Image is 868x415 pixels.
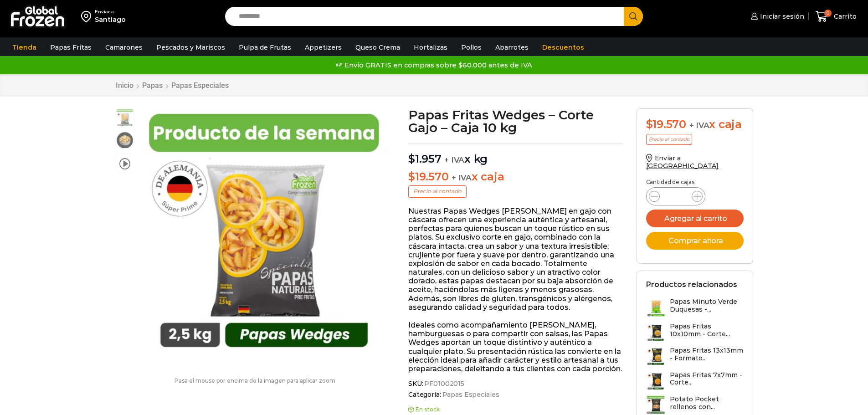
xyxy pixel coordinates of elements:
p: Nuestras Papas Wedges [PERSON_NAME] en gajo con cáscara ofrecen una experiencia auténtica y artes... [408,207,623,312]
div: Santiago [95,15,126,24]
h3: Papas Minuto Verde Duquesas -... [670,298,744,313]
bdi: 19.570 [408,170,448,183]
a: Appetizers [300,39,346,56]
a: Papas [142,81,163,90]
span: + IVA [689,121,709,130]
a: 0 Carrito [813,6,859,27]
a: Papas Fritas [46,39,96,56]
h2: Productos relacionados [646,280,737,289]
a: Queso Crema [351,39,405,56]
a: Potato Pocket rellenos con... [646,395,744,415]
p: Precio al contado [646,134,692,145]
a: Papas Especiales [171,81,229,90]
p: Pasa el mouse por encima de la imagen para aplicar zoom [115,378,395,384]
bdi: 19.570 [646,118,686,131]
p: Cantidad de cajas [646,179,744,185]
a: Papas Fritas 13x13mm - Formato... [646,347,744,366]
a: Descuentos [538,39,589,56]
h1: Papas Fritas Wedges – Corte Gajo – Caja 10 kg [408,108,623,134]
a: Inicio [115,81,134,90]
a: Iniciar sesión [749,7,804,26]
span: $ [408,152,415,165]
h3: Papas Fritas 13x13mm - Formato... [670,347,744,362]
span: Carrito [832,12,857,21]
span: + IVA [444,155,464,164]
span: 0 [824,10,832,17]
span: PF01002015 [423,380,464,388]
span: + IVA [452,173,472,182]
a: Abarrotes [491,39,533,56]
button: Comprar ahora [646,232,744,250]
input: Product quantity [667,190,684,203]
div: x caja [646,118,744,131]
nav: Breadcrumb [115,81,229,90]
bdi: 1.957 [408,152,442,165]
div: Enviar a [95,9,126,15]
a: Pulpa de Frutas [234,39,296,56]
button: Search button [624,7,643,26]
p: En stock [408,406,623,413]
a: Papas Minuto Verde Duquesas -... [646,298,744,318]
button: Agregar al carrito [646,210,744,227]
p: x kg [408,143,623,166]
a: Tienda [8,39,41,56]
a: Pescados y Mariscos [152,39,230,56]
span: gajos [116,131,134,149]
p: Precio al contado [408,185,467,197]
span: Categoría: [408,391,623,399]
span: Iniciar sesión [758,12,804,21]
a: Papas Fritas 7x7mm - Corte... [646,371,744,391]
img: wedges [139,108,389,359]
span: wedges [116,109,134,127]
a: Enviar a [GEOGRAPHIC_DATA] [646,154,719,170]
span: $ [408,170,415,183]
p: Ideales como acompañamiento [PERSON_NAME], hamburguesas o para compartir con salsas, las Papas We... [408,321,623,373]
a: Hortalizas [409,39,452,56]
a: Papas Fritas 10x10mm - Corte... [646,323,744,342]
span: $ [646,118,653,131]
span: SKU: [408,380,623,388]
img: address-field-icon.svg [81,9,95,24]
h3: Papas Fritas 10x10mm - Corte... [670,323,744,338]
div: 1 / 3 [139,108,389,359]
p: x caja [408,170,623,184]
h3: Papas Fritas 7x7mm - Corte... [670,371,744,387]
a: Papas Especiales [441,391,499,399]
h3: Potato Pocket rellenos con... [670,395,744,411]
a: Pollos [457,39,486,56]
a: Camarones [101,39,147,56]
